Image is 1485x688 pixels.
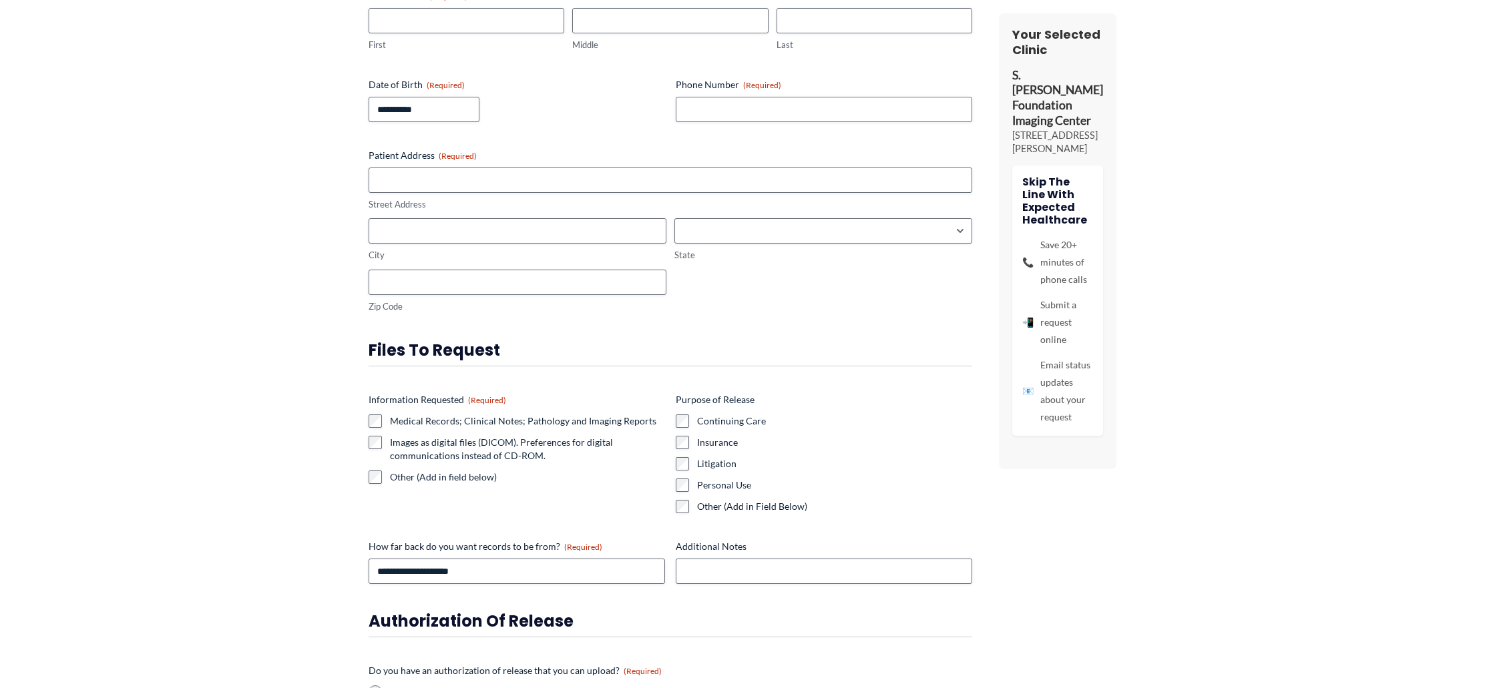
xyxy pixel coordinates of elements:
h3: Files to Request [369,340,972,360]
label: Other (Add in Field Below) [697,500,972,513]
p: S. [PERSON_NAME] Foundation Imaging Center [1012,68,1103,129]
label: Middle [572,39,768,51]
label: How far back do you want records to be from? [369,540,665,553]
label: Additional Notes [676,540,972,553]
li: Save 20+ minutes of phone calls [1022,237,1093,289]
span: (Required) [564,542,602,552]
h3: Authorization of Release [369,611,972,631]
legend: Patient Address [369,149,477,162]
label: Litigation [697,457,972,470]
label: Other (Add in field below) [390,470,665,484]
li: Submit a request online [1022,297,1093,349]
label: Continuing Care [697,414,972,428]
span: 📞 [1022,254,1034,272]
span: (Required) [743,80,781,90]
label: Zip Code [369,300,666,313]
label: Last [777,39,972,51]
label: State [674,249,972,262]
span: 📧 [1022,383,1034,400]
legend: Purpose of Release [676,393,755,406]
p: [STREET_ADDRESS][PERSON_NAME] [1012,129,1103,155]
label: Medical Records; Clinical Notes; Pathology and Imaging Reports [390,414,665,428]
span: (Required) [468,395,506,405]
h4: Skip The Line With Expected Healthcare [1022,176,1093,227]
h3: Your Selected Clinic [1012,27,1103,58]
label: City [369,249,666,262]
span: (Required) [427,80,465,90]
label: Insurance [697,436,972,449]
label: Personal Use [697,478,972,492]
label: Images as digital files (DICOM). Preferences for digital communications instead of CD-ROM. [390,436,665,462]
li: Email status updates about your request [1022,357,1093,426]
label: Phone Number [676,78,972,91]
legend: Information Requested [369,393,506,406]
span: 📲 [1022,314,1034,332]
label: First [369,39,564,51]
span: (Required) [439,151,477,161]
label: Date of Birth [369,78,665,91]
legend: Do you have an authorization of release that you can upload? [369,664,662,677]
label: Street Address [369,198,972,211]
span: (Required) [624,666,662,676]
